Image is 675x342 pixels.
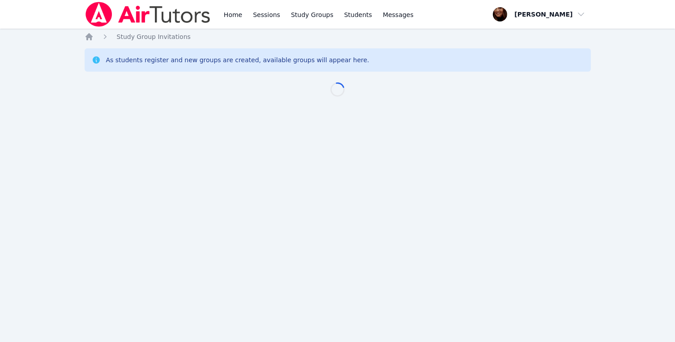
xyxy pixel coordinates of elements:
span: Study Group Invitations [117,33,191,40]
nav: Breadcrumb [85,32,591,41]
a: Study Group Invitations [117,32,191,41]
img: Air Tutors [85,2,211,27]
span: Messages [383,10,414,19]
div: As students register and new groups are created, available groups will appear here. [106,56,369,64]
